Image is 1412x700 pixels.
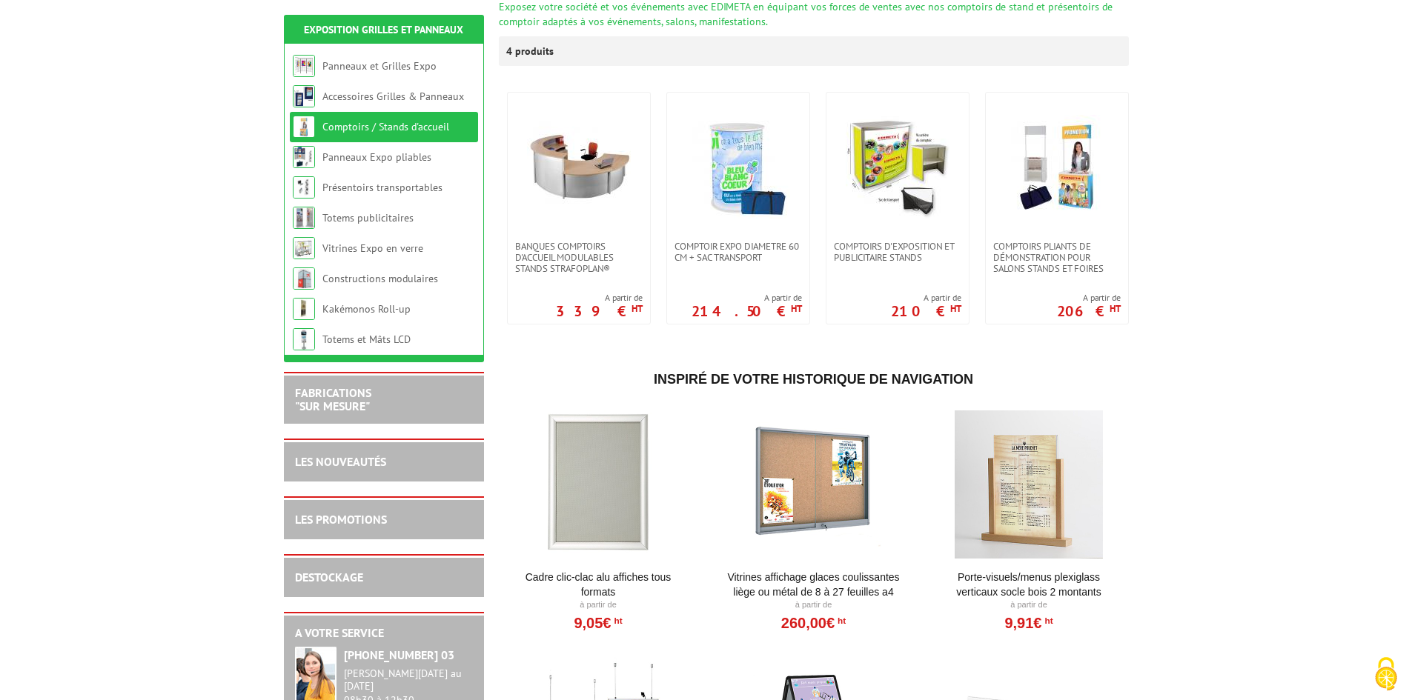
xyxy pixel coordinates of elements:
[891,307,961,316] p: 210 €
[295,627,473,640] h2: A votre service
[295,385,371,413] a: FABRICATIONS"Sur Mesure"
[508,241,650,274] a: Banques comptoirs d'accueil modulables stands Strafoplan®
[791,302,802,315] sup: HT
[654,372,973,387] span: Inspiré de votre historique de navigation
[322,150,431,164] a: Panneaux Expo pliables
[686,115,790,219] img: Comptoir Expo diametre 60 cm + Sac transport
[344,667,473,693] div: [PERSON_NAME][DATE] au [DATE]
[506,36,562,66] p: 4 produits
[293,85,315,107] img: Accessoires Grilles & Panneaux
[950,302,961,315] sup: HT
[938,599,1121,611] p: À partir de
[781,619,846,627] a: 260,00€HT
[322,302,411,316] a: Kakémonos Roll-up
[322,241,423,255] a: Vitrines Expo en verre
[938,570,1121,599] a: Porte-Visuels/Menus Plexiglass Verticaux Socle Bois 2 Montants
[293,146,315,168] img: Panneaux Expo pliables
[846,115,949,219] img: Comptoirs d'exposition et publicitaire stands
[674,241,802,263] span: Comptoir Expo diametre 60 cm + Sac transport
[515,241,643,274] span: Banques comptoirs d'accueil modulables stands Strafoplan®
[722,599,905,611] p: À partir de
[556,292,643,304] span: A partir de
[322,90,464,103] a: Accessoires Grilles & Panneaux
[692,307,802,316] p: 214.50 €
[611,616,622,626] sup: HT
[293,267,315,290] img: Constructions modulaires
[322,59,437,73] a: Panneaux et Grilles Expo
[507,570,690,599] a: Cadre Clic-Clac Alu affiches tous formats
[891,292,961,304] span: A partir de
[722,570,905,599] a: Vitrines affichage glaces coulissantes liège ou métal de 8 à 27 feuilles A4
[295,512,387,527] a: LES PROMOTIONS
[993,241,1121,274] span: Comptoirs pliants de démonstration pour salons stands et foires
[1360,650,1412,700] button: Cookies (fenêtre modale)
[1368,656,1405,693] img: Cookies (fenêtre modale)
[322,120,449,133] a: Comptoirs / Stands d'accueil
[1057,292,1121,304] span: A partir de
[322,181,443,194] a: Présentoirs transportables
[986,241,1128,274] a: Comptoirs pliants de démonstration pour salons stands et foires
[1057,307,1121,316] p: 206 €
[1005,115,1109,219] img: Comptoirs pliants de démonstration pour salons stands et foires
[1041,616,1053,626] sup: HT
[527,115,631,219] img: Banques comptoirs d'accueil modulables stands Strafoplan®
[322,333,411,346] a: Totems et Mâts LCD
[826,241,969,263] a: Comptoirs d'exposition et publicitaire stands
[1110,302,1121,315] sup: HT
[507,599,690,611] p: À partir de
[293,116,315,138] img: Comptoirs / Stands d'accueil
[322,211,414,224] a: Totems publicitaires
[556,307,643,316] p: 339 €
[834,241,961,263] span: Comptoirs d'exposition et publicitaire stands
[344,647,454,662] strong: [PHONE_NUMBER] 03
[322,272,438,285] a: Constructions modulaires
[692,292,802,304] span: A partir de
[1004,619,1053,627] a: 9,91€HT
[295,570,363,584] a: DESTOCKAGE
[667,241,809,263] a: Comptoir Expo diametre 60 cm + Sac transport
[293,237,315,259] img: Vitrines Expo en verre
[632,302,643,315] sup: HT
[574,619,622,627] a: 9,05€HT
[304,23,463,36] a: Exposition Grilles et Panneaux
[293,176,315,199] img: Présentoirs transportables
[293,207,315,229] img: Totems publicitaires
[295,454,386,469] a: LES NOUVEAUTÉS
[293,298,315,320] img: Kakémonos Roll-up
[293,328,315,350] img: Totems et Mâts LCD
[293,55,315,77] img: Panneaux et Grilles Expo
[835,616,846,626] sup: HT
